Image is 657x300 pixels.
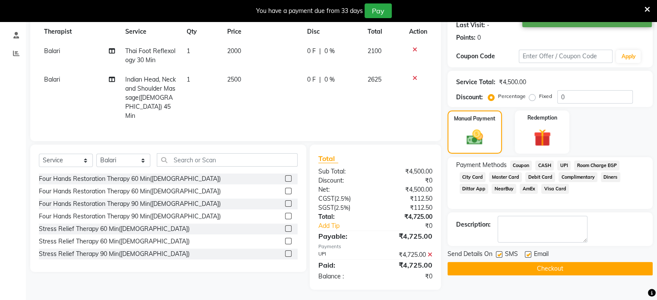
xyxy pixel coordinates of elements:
[324,47,334,56] span: 0 %
[125,76,176,120] span: Indian Head, Neck and Shoulder Massage([DEMOGRAPHIC_DATA]) 45 Min
[539,92,552,100] label: Fixed
[336,204,349,211] span: 2.5%
[510,161,532,171] span: Coupon
[498,92,526,100] label: Percentage
[404,22,432,41] th: Action
[386,221,438,231] div: ₹0
[302,22,362,41] th: Disc
[477,33,481,42] div: 0
[157,153,298,167] input: Search or Scan
[456,161,507,170] span: Payment Methods
[574,161,619,171] span: Room Charge EGP
[39,174,221,183] div: Four Hands Restoration Therapy 60 Min([DEMOGRAPHIC_DATA])
[499,78,526,87] div: ₹4,500.00
[312,221,386,231] a: Add Tip
[489,172,522,182] span: Master Card
[460,184,489,194] span: Dittor App
[307,75,315,84] span: 0 F
[601,172,620,182] span: Diners
[368,76,381,83] span: 2625
[448,249,492,260] span: Send Details On
[187,76,190,83] span: 1
[312,272,375,281] div: Balance :
[44,47,60,55] span: Balari
[616,50,641,63] button: Apply
[307,47,315,56] span: 0 F
[487,21,489,30] div: -
[318,195,334,202] span: CGST
[559,172,597,182] span: Complimentary
[39,187,221,196] div: Four Hands Restoration Therapy 60 Min([DEMOGRAPHIC_DATA])
[312,260,375,270] div: Paid:
[535,161,554,171] span: CASH
[454,115,495,123] label: Manual Payment
[375,272,439,281] div: ₹0
[519,50,613,63] input: Enter Offer / Coupon Code
[39,199,221,208] div: Four Hands Restoration Therapy 90 Min([DEMOGRAPHIC_DATA])
[39,212,221,221] div: Four Hands Restoration Therapy 90 Min([DEMOGRAPHIC_DATA])
[375,212,439,221] div: ₹4,725.00
[375,250,439,259] div: ₹4,725.00
[312,176,375,185] div: Discount:
[39,22,120,41] th: Therapist
[375,194,439,203] div: ₹112.50
[44,76,60,83] span: Balari
[456,52,519,61] div: Coupon Code
[375,231,439,241] div: ₹4,725.00
[534,249,549,260] span: Email
[541,184,569,194] span: Visa Card
[557,161,571,171] span: UPI
[39,237,190,246] div: Stress Relief Therapy 60 Min([DEMOGRAPHIC_DATA])
[318,204,334,212] span: SGST
[312,250,375,259] div: UPI
[456,21,485,30] div: Last Visit:
[520,184,538,194] span: AmEx
[312,185,375,194] div: Net:
[528,127,556,148] img: _gift.svg
[492,184,516,194] span: NearBuy
[460,172,486,182] span: City Card
[319,75,321,84] span: |
[456,33,476,42] div: Points:
[375,203,439,212] div: ₹112.50
[375,260,439,270] div: ₹4,725.00
[448,262,653,275] button: Checkout
[365,3,392,18] button: Pay
[456,78,495,87] div: Service Total:
[527,114,557,122] label: Redemption
[120,22,181,41] th: Service
[375,185,439,194] div: ₹4,500.00
[375,167,439,176] div: ₹4,500.00
[312,212,375,221] div: Total:
[312,203,375,212] div: ( )
[362,22,403,41] th: Total
[312,231,375,241] div: Payable:
[181,22,222,41] th: Qty
[227,76,241,83] span: 2500
[39,249,190,259] div: Stress Relief Therapy 90 Min([DEMOGRAPHIC_DATA])
[375,176,439,185] div: ₹0
[256,6,363,16] div: You have a payment due from 33 days
[456,93,483,102] div: Discount:
[227,47,241,55] span: 2000
[505,249,518,260] span: SMS
[187,47,190,55] span: 1
[336,195,349,202] span: 2.5%
[312,194,375,203] div: ( )
[312,167,375,176] div: Sub Total:
[461,128,488,147] img: _cash.svg
[324,75,334,84] span: 0 %
[39,224,190,234] div: Stress Relief Therapy 60 Min([DEMOGRAPHIC_DATA])
[525,172,555,182] span: Debit Card
[222,22,302,41] th: Price
[368,47,381,55] span: 2100
[125,47,175,64] span: Thai Foot Reflexology 30 Min
[456,220,491,229] div: Description:
[319,47,321,56] span: |
[318,154,338,163] span: Total
[318,243,432,250] div: Payments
